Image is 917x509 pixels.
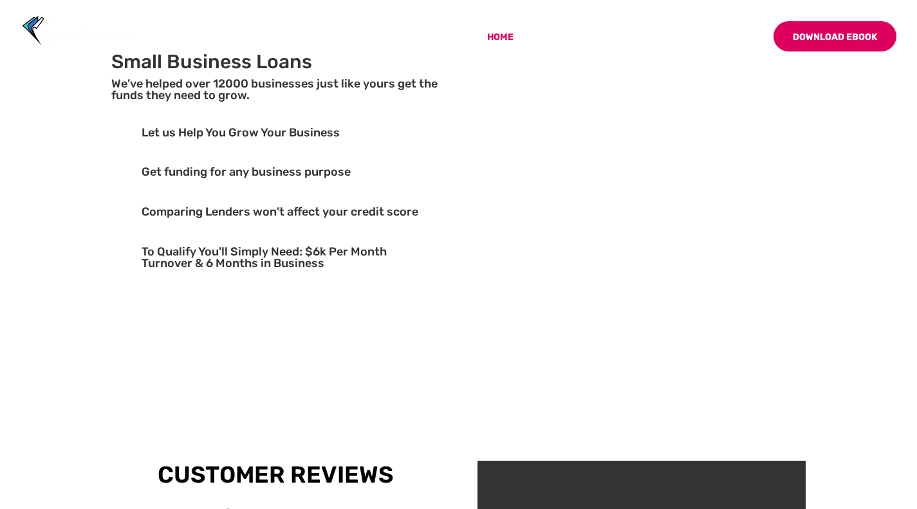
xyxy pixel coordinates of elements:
a: The Loans [579,33,642,63]
span: Comparing Lenders won’t affect your credit score [142,205,418,219]
a: Contact Us [699,33,757,63]
a: About [530,33,562,63]
h4: We’ve helped over 12000 businesses just like yours get the funds they need to grow. [111,78,440,107]
a: Blog [658,33,683,63]
img: Bizzloans New Zealand [22,16,134,48]
a: Home [487,33,514,63]
h3: ✓ Special Offer: 4 Weeks No Repayments on Unsecured Business Loans Up to $500 000! Offer valid un... [111,294,440,356]
a: Download Ebook [773,21,896,51]
h3: Customer Reviews [111,461,440,488]
span: Let us Help You Grow Your Business [142,125,340,140]
h1: Small Business Loans [111,52,440,78]
span: To Qualify You'll Simply Need: $6k Per Month Turnover & 6 Months in Business [142,245,387,270]
span: Get funding for any business purpose [142,165,351,179]
span: [DATE] [176,333,221,348]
